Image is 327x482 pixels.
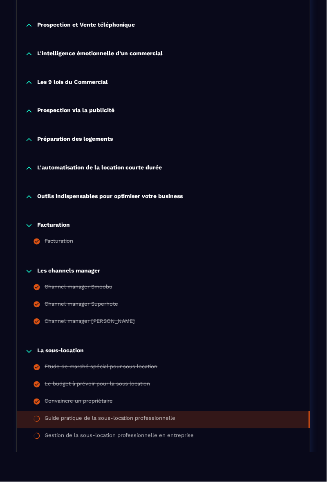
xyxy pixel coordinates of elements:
[37,50,163,58] p: L'intelligence émotionnelle d’un commercial
[37,348,84,356] p: La sous-location
[37,21,135,29] p: Prospection et Vente téléphonique
[45,364,158,373] div: Etude de marché spécial pour sous location
[37,136,113,144] p: Préparation des logements
[37,193,183,201] p: Outils indispensables pour optimiser votre business
[45,433,194,442] div: Gestion de la sous-location professionnelle en entreprise
[37,222,70,230] p: Facturation
[45,399,113,408] div: Convaincre un propriétaire
[37,107,114,115] p: Prospection via la publicité
[45,381,150,390] div: Le budget à prévoir pour la sous location
[45,416,176,425] div: Guide pratique de la sous-location professionnelle
[45,284,112,293] div: Channel manager Smoobu
[37,79,108,87] p: Les 9 lois du Commercial
[45,238,73,247] div: Facturation
[45,301,118,310] div: Channel manager Superhote
[37,268,100,276] p: Les channels manager
[37,164,162,173] p: L'automatisation de la location courte durée
[45,318,135,327] div: Channel manager [PERSON_NAME]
